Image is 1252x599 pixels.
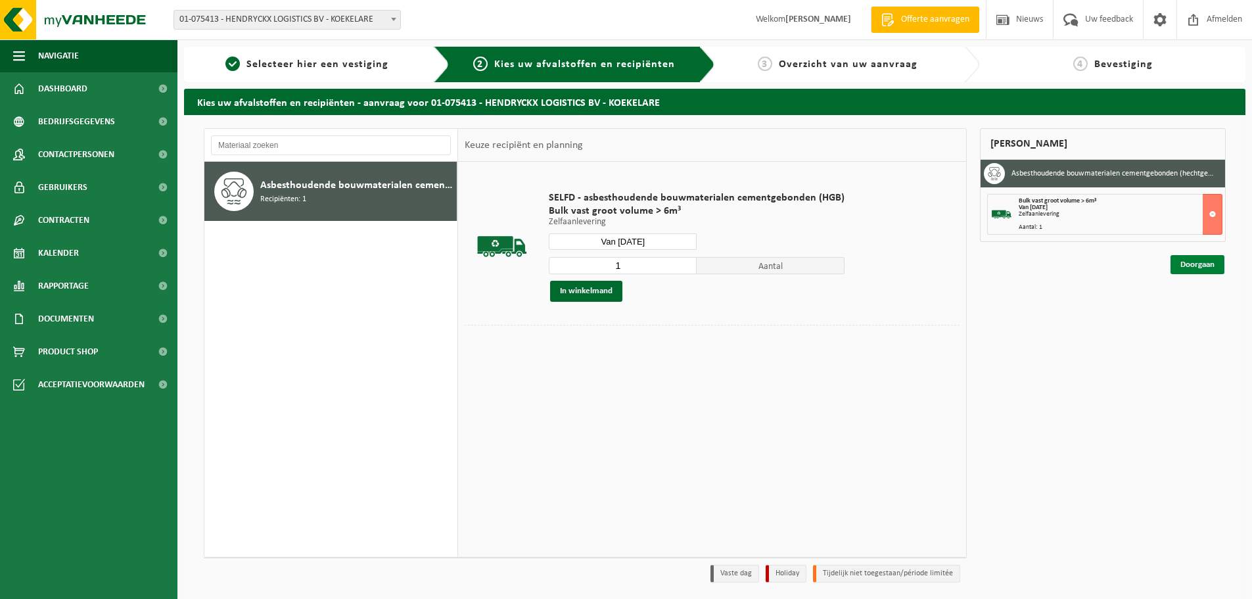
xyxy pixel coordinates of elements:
span: Product Shop [38,335,98,368]
span: Gebruikers [38,171,87,204]
span: 2 [473,57,488,71]
span: Acceptatievoorwaarden [38,368,145,401]
div: Zelfaanlevering [1019,211,1222,218]
span: Bulk vast groot volume > 6m³ [549,204,845,218]
span: Navigatie [38,39,79,72]
span: Rapportage [38,270,89,302]
a: Doorgaan [1171,255,1224,274]
span: Selecteer hier een vestiging [246,59,388,70]
strong: Van [DATE] [1019,204,1048,211]
div: Aantal: 1 [1019,224,1222,231]
span: Aantal [697,257,845,274]
span: 1 [225,57,240,71]
li: Tijdelijk niet toegestaan/période limitée [813,565,960,583]
span: Recipiënten: 1 [260,193,306,206]
h3: Asbesthoudende bouwmaterialen cementgebonden (hechtgebonden) [1011,163,1215,184]
input: Materiaal zoeken [211,135,451,155]
span: 01-075413 - HENDRYCKX LOGISTICS BV - KOEKELARE [174,10,401,30]
span: Bulk vast groot volume > 6m³ [1019,197,1096,204]
button: In winkelmand [550,281,622,302]
strong: [PERSON_NAME] [785,14,851,24]
a: 1Selecteer hier een vestiging [191,57,423,72]
span: Documenten [38,302,94,335]
span: Kalender [38,237,79,270]
span: 4 [1073,57,1088,71]
span: Bevestiging [1094,59,1153,70]
button: Asbesthoudende bouwmaterialen cementgebonden (hechtgebonden) Recipiënten: 1 [204,162,457,221]
span: 3 [758,57,772,71]
span: Kies uw afvalstoffen en recipiënten [494,59,675,70]
span: Offerte aanvragen [898,13,973,26]
span: SELFD - asbesthoudende bouwmaterialen cementgebonden (HGB) [549,191,845,204]
span: Overzicht van uw aanvraag [779,59,917,70]
input: Selecteer datum [549,233,697,250]
span: Bedrijfsgegevens [38,105,115,138]
span: Asbesthoudende bouwmaterialen cementgebonden (hechtgebonden) [260,178,453,193]
h2: Kies uw afvalstoffen en recipiënten - aanvraag voor 01-075413 - HENDRYCKX LOGISTICS BV - KOEKELARE [184,89,1245,114]
a: Offerte aanvragen [871,7,979,33]
span: 01-075413 - HENDRYCKX LOGISTICS BV - KOEKELARE [174,11,400,29]
span: Contracten [38,204,89,237]
p: Zelfaanlevering [549,218,845,227]
div: [PERSON_NAME] [980,128,1226,160]
span: Contactpersonen [38,138,114,171]
li: Vaste dag [710,565,759,583]
li: Holiday [766,565,806,583]
span: Dashboard [38,72,87,105]
div: Keuze recipiënt en planning [458,129,590,162]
